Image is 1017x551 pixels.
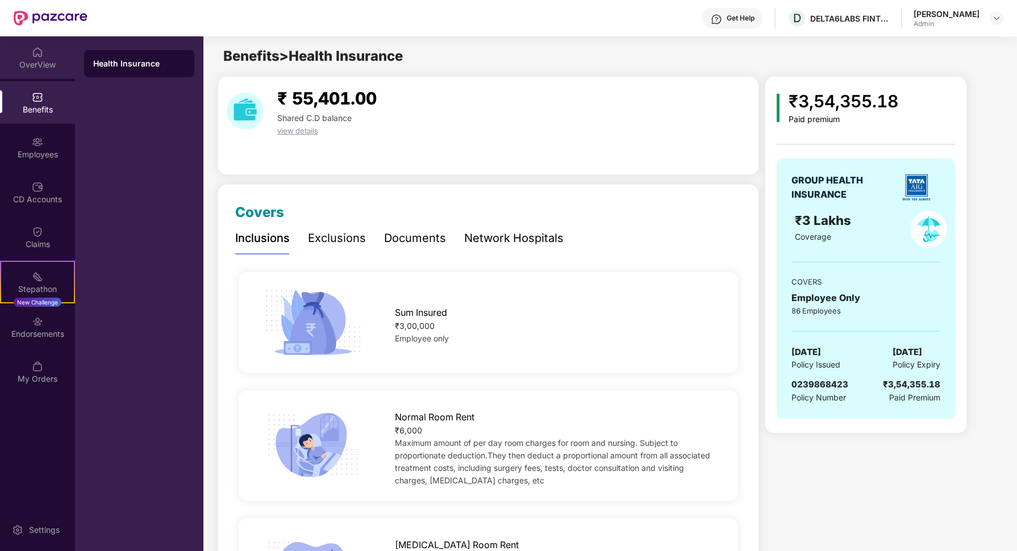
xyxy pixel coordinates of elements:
div: DELTA6LABS FINTECH PRIVATE LIMITED [810,13,890,24]
img: svg+xml;base64,PHN2ZyBpZD0iQmVuZWZpdHMiIHhtbG5zPSJodHRwOi8vd3d3LnczLm9yZy8yMDAwL3N2ZyIgd2lkdGg9Ij... [32,91,43,103]
img: insurerLogo [897,168,936,207]
img: icon [777,94,780,122]
div: Exclusions [308,229,366,247]
div: 86 Employees [791,305,940,316]
div: ₹3,00,000 [395,320,716,332]
span: Paid Premium [889,391,940,404]
span: [DATE] [791,345,821,359]
span: ₹ 55,401.00 [277,88,377,108]
div: Admin [914,19,980,28]
div: New Challenge [14,298,61,307]
img: svg+xml;base64,PHN2ZyBpZD0iRW1wbG95ZWVzIiB4bWxucz0iaHR0cDovL3d3dy53My5vcmcvMjAwMC9zdmciIHdpZHRoPS... [32,136,43,148]
span: Sum Insured [395,306,447,320]
div: Network Hospitals [464,229,564,247]
img: svg+xml;base64,PHN2ZyBpZD0iSG9tZSIgeG1sbnM9Imh0dHA6Ly93d3cudzMub3JnLzIwMDAvc3ZnIiB3aWR0aD0iMjAiIG... [32,47,43,58]
span: 0239868423 [791,379,848,390]
span: Normal Room Rent [395,410,474,424]
img: icon [261,409,365,482]
img: svg+xml;base64,PHN2ZyBpZD0iSGVscC0zMngzMiIgeG1sbnM9Imh0dHA6Ly93d3cudzMub3JnLzIwMDAvc3ZnIiB3aWR0aD... [711,14,722,25]
div: Employee Only [791,291,940,305]
div: ₹6,000 [395,424,716,437]
img: New Pazcare Logo [14,11,87,26]
img: policyIcon [910,211,947,248]
div: GROUP HEALTH INSURANCE [791,173,891,202]
img: svg+xml;base64,PHN2ZyB4bWxucz0iaHR0cDovL3d3dy53My5vcmcvMjAwMC9zdmciIHdpZHRoPSIyMSIgaGVpZ2h0PSIyMC... [32,271,43,282]
img: svg+xml;base64,PHN2ZyBpZD0iRHJvcGRvd24tMzJ4MzIiIHhtbG5zPSJodHRwOi8vd3d3LnczLm9yZy8yMDAwL3N2ZyIgd2... [992,14,1001,23]
span: Policy Number [791,393,846,402]
span: Maximum amount of per day room charges for room and nursing. Subject to proportionate deduction.T... [395,438,710,485]
img: svg+xml;base64,PHN2ZyBpZD0iTXlfT3JkZXJzIiBkYXRhLW5hbWU9Ik15IE9yZGVycyIgeG1sbnM9Imh0dHA6Ly93d3cudz... [32,361,43,372]
span: Benefits > Health Insurance [223,48,403,64]
span: D [793,11,801,25]
img: svg+xml;base64,PHN2ZyBpZD0iQ0RfQWNjb3VudHMiIGRhdGEtbmFtZT0iQ0QgQWNjb3VudHMiIHhtbG5zPSJodHRwOi8vd3... [32,181,43,193]
div: Stepathon [1,283,74,295]
span: [DATE] [893,345,922,359]
div: Inclusions [235,229,290,247]
div: Paid premium [789,115,898,124]
img: svg+xml;base64,PHN2ZyBpZD0iRW5kb3JzZW1lbnRzIiB4bWxucz0iaHR0cDovL3d3dy53My5vcmcvMjAwMC9zdmciIHdpZH... [32,316,43,327]
img: svg+xml;base64,PHN2ZyBpZD0iU2V0dGluZy0yMHgyMCIgeG1sbnM9Imh0dHA6Ly93d3cudzMub3JnLzIwMDAvc3ZnIiB3aW... [12,524,23,536]
span: Policy Issued [791,358,840,371]
span: Policy Expiry [893,358,940,371]
div: [PERSON_NAME] [914,9,980,19]
span: view details [277,126,318,135]
div: COVERS [791,276,940,287]
img: download [227,93,264,130]
div: Documents [384,229,446,247]
img: svg+xml;base64,PHN2ZyBpZD0iQ2xhaW0iIHhtbG5zPSJodHRwOi8vd3d3LnczLm9yZy8yMDAwL3N2ZyIgd2lkdGg9IjIwIi... [32,226,43,237]
img: icon [261,286,365,359]
span: Covers [235,204,284,220]
span: Employee only [395,333,449,343]
span: Coverage [795,232,831,241]
div: Health Insurance [93,58,185,69]
span: Shared C.D balance [277,113,352,123]
div: ₹3,54,355.18 [789,88,898,115]
div: Get Help [727,14,755,23]
div: Settings [26,524,63,536]
div: ₹3,54,355.18 [883,378,940,391]
span: ₹3 Lakhs [795,213,855,228]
